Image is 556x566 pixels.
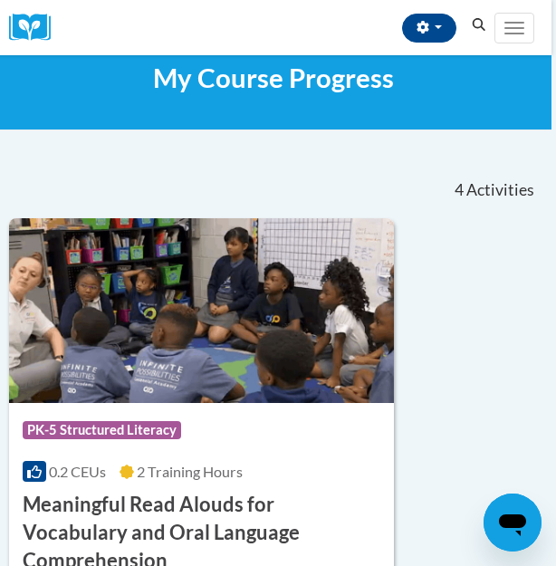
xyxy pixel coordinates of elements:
[465,14,493,36] button: Search
[49,463,106,480] span: 0.2 CEUs
[455,180,464,200] span: 4
[466,180,534,200] span: Activities
[484,494,542,552] iframe: Button to launch messaging window
[137,463,243,480] span: 2 Training Hours
[9,218,394,403] img: Course Logo
[23,421,181,439] span: PK-5 Structured Literacy
[9,14,63,42] img: Logo brand
[402,14,456,43] button: Account Settings
[153,62,394,93] span: My Course Progress
[9,14,63,42] a: Cox Campus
